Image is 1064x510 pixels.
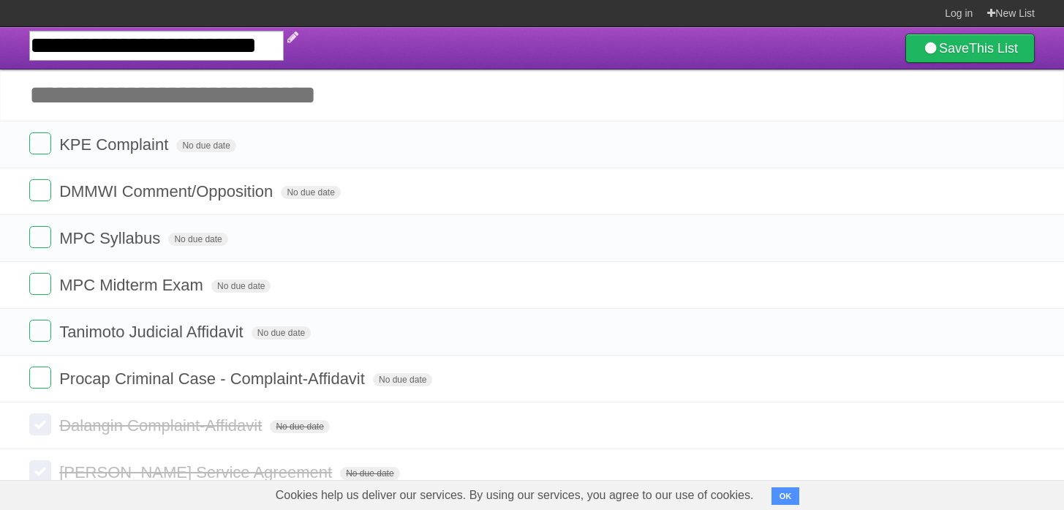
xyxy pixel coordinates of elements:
[270,420,329,433] span: No due date
[261,481,769,510] span: Cookies help us deliver our services. By using our services, you agree to our use of cookies.
[59,229,164,247] span: MPC Syllabus
[29,413,51,435] label: Done
[29,367,51,389] label: Done
[29,460,51,482] label: Done
[59,323,247,341] span: Tanimoto Judicial Affidavit
[969,41,1018,56] b: This List
[59,276,207,294] span: MPC Midterm Exam
[29,132,51,154] label: Done
[281,186,340,199] span: No due date
[373,373,432,386] span: No due date
[168,233,227,246] span: No due date
[29,226,51,248] label: Done
[340,467,399,480] span: No due date
[252,326,311,340] span: No due date
[59,182,276,200] span: DMMWI Comment/Opposition
[59,135,172,154] span: KPE Complaint
[29,273,51,295] label: Done
[29,320,51,342] label: Done
[905,34,1035,63] a: SaveThis List
[59,463,336,481] span: [PERSON_NAME] Service Agreement
[176,139,235,152] span: No due date
[29,179,51,201] label: Done
[59,416,265,435] span: Dalangin Complaint-Affidavit
[771,487,800,505] button: OK
[211,280,271,293] span: No due date
[59,370,369,388] span: Procap Criminal Case - Complaint-Affidavit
